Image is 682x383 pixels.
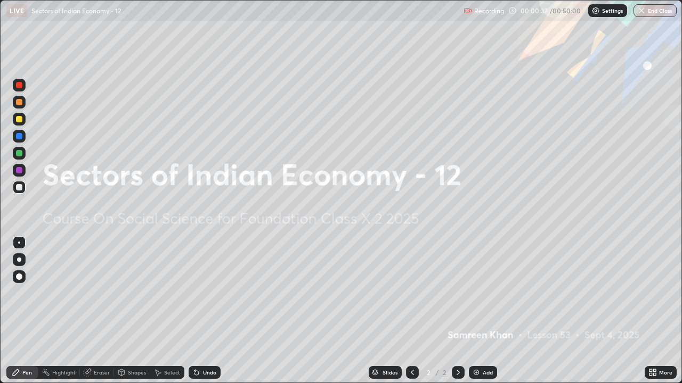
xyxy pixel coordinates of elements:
div: More [659,370,672,375]
p: LIVE [10,6,24,15]
div: Shapes [128,370,146,375]
button: End Class [634,4,677,17]
div: Eraser [94,370,110,375]
img: recording.375f2c34.svg [464,6,472,15]
div: Highlight [52,370,76,375]
p: Recording [474,7,504,15]
div: Select [164,370,180,375]
img: class-settings-icons [591,6,600,15]
div: 2 [423,369,434,376]
div: Undo [203,370,216,375]
div: Slides [383,370,397,375]
img: end-class-cross [637,6,646,15]
img: add-slide-button [472,368,481,377]
div: 2 [441,368,448,377]
p: Settings [602,8,623,13]
div: Add [483,370,493,375]
p: Sectors of Indian Economy - 12 [31,6,121,15]
div: / [436,369,439,376]
div: Pen [22,370,32,375]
